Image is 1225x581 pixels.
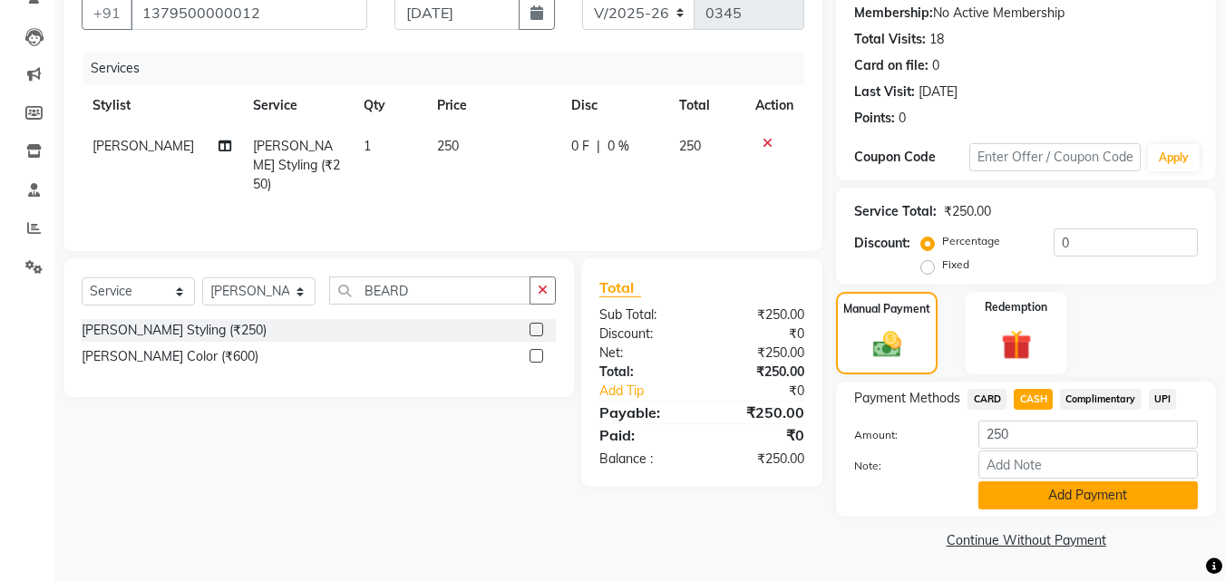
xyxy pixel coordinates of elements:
div: Points: [854,109,895,128]
span: 250 [679,138,701,154]
div: 18 [929,30,944,49]
span: 0 F [571,137,589,156]
th: Service [242,85,353,126]
span: Payment Methods [854,389,960,408]
label: Percentage [942,233,1000,249]
div: ₹0 [702,324,818,344]
div: Sub Total: [586,305,702,324]
div: ₹250.00 [702,450,818,469]
div: ₹250.00 [702,402,818,423]
span: Total [599,278,641,297]
th: Disc [560,85,668,126]
th: Action [744,85,804,126]
label: Manual Payment [843,301,930,317]
div: Net: [586,344,702,363]
span: CARD [967,389,1006,410]
input: Search or Scan [329,276,530,305]
div: ₹0 [722,382,819,401]
button: Apply [1148,144,1200,171]
span: 1 [364,138,371,154]
span: CASH [1014,389,1053,410]
div: Membership: [854,4,933,23]
label: Amount: [841,427,964,443]
div: 0 [932,56,939,75]
div: Last Visit: [854,82,915,102]
img: _cash.svg [864,328,910,361]
button: Add Payment [978,481,1198,509]
label: Redemption [985,299,1047,315]
div: Payable: [586,402,702,423]
div: [PERSON_NAME] Color (₹600) [82,347,258,366]
a: Add Tip [586,382,721,401]
div: ₹0 [702,424,818,446]
div: Paid: [586,424,702,446]
label: Fixed [942,257,969,273]
div: [DATE] [919,82,958,102]
div: Service Total: [854,202,937,221]
th: Qty [353,85,426,126]
th: Price [426,85,560,126]
div: Discount: [854,234,910,253]
img: _gift.svg [992,326,1041,363]
div: Balance : [586,450,702,469]
div: No Active Membership [854,4,1198,23]
div: Total Visits: [854,30,926,49]
span: [PERSON_NAME] Styling (₹250) [253,138,340,192]
div: 0 [899,109,906,128]
input: Enter Offer / Coupon Code [969,143,1141,171]
div: Total: [586,363,702,382]
label: Note: [841,458,964,474]
div: ₹250.00 [702,344,818,363]
a: Continue Without Payment [840,531,1212,550]
div: Discount: [586,324,702,344]
span: | [597,137,600,156]
th: Total [668,85,745,126]
div: ₹250.00 [944,202,991,221]
div: Services [83,52,818,85]
span: 0 % [608,137,629,156]
span: UPI [1149,389,1177,410]
input: Add Note [978,450,1198,479]
span: 250 [437,138,459,154]
input: Amount [978,421,1198,449]
div: ₹250.00 [702,305,818,324]
span: [PERSON_NAME] [92,138,194,154]
div: ₹250.00 [702,363,818,382]
div: [PERSON_NAME] Styling (₹250) [82,321,267,340]
th: Stylist [82,85,242,126]
div: Card on file: [854,56,928,75]
div: Coupon Code [854,148,968,167]
span: Complimentary [1060,389,1142,410]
